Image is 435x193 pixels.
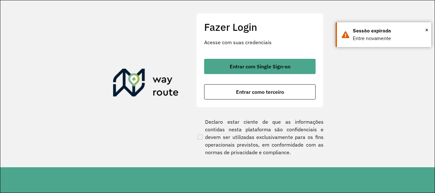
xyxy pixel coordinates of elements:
span: Entrar com Single Sign-on [230,64,290,69]
button: Close [425,25,428,35]
div: Entre novamente [353,35,426,42]
h2: Fazer Login [204,21,316,33]
label: Declaro estar ciente de que as informações contidas nesta plataforma são confidenciais e devem se... [196,118,324,156]
div: Sessão expirada [353,27,426,35]
button: button [204,59,316,74]
span: Entrar como terceiro [236,89,284,94]
button: button [204,84,316,100]
img: Roteirizador AmbevTech [113,69,179,99]
p: Acesse com suas credenciais [204,38,316,46]
span: × [425,25,428,35]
